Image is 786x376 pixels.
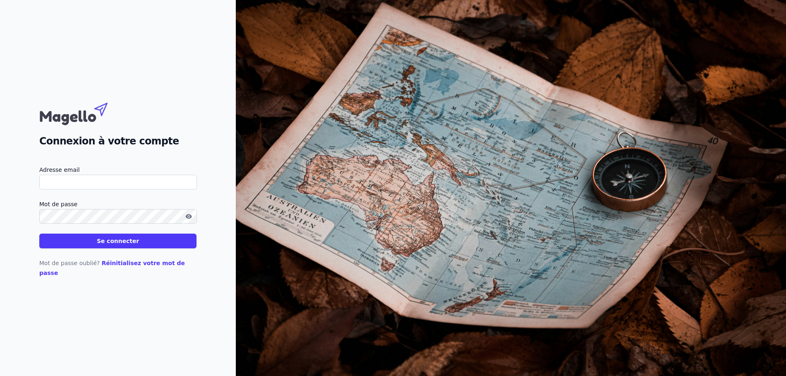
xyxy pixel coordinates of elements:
h2: Connexion à votre compte [39,134,196,149]
label: Adresse email [39,165,196,175]
img: Magello [39,99,125,127]
p: Mot de passe oublié? [39,258,196,278]
button: Se connecter [39,234,196,248]
a: Réinitialisez votre mot de passe [39,260,185,276]
label: Mot de passe [39,199,196,209]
